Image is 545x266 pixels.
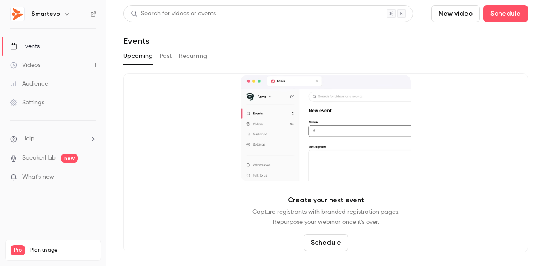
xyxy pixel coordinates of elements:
button: Upcoming [123,49,153,63]
p: Capture registrants with branded registration pages. Repurpose your webinar once it's over. [252,207,399,227]
button: New video [431,5,480,22]
span: What's new [22,173,54,182]
h1: Events [123,36,149,46]
div: Events [10,42,40,51]
button: Schedule [483,5,528,22]
div: Audience [10,80,48,88]
div: Videos [10,61,40,69]
a: SpeakerHub [22,154,56,163]
div: Search for videos or events [131,9,216,18]
h6: Smartevo [32,10,60,18]
span: new [61,154,78,163]
div: Settings [10,98,44,107]
img: Smartevo [11,7,24,21]
iframe: Noticeable Trigger [86,174,96,181]
p: Create your next event [288,195,364,205]
span: Help [22,134,34,143]
span: Plan usage [30,247,96,254]
li: help-dropdown-opener [10,134,96,143]
button: Past [160,49,172,63]
button: Schedule [304,234,348,251]
span: Pro [11,245,25,255]
button: Recurring [179,49,207,63]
